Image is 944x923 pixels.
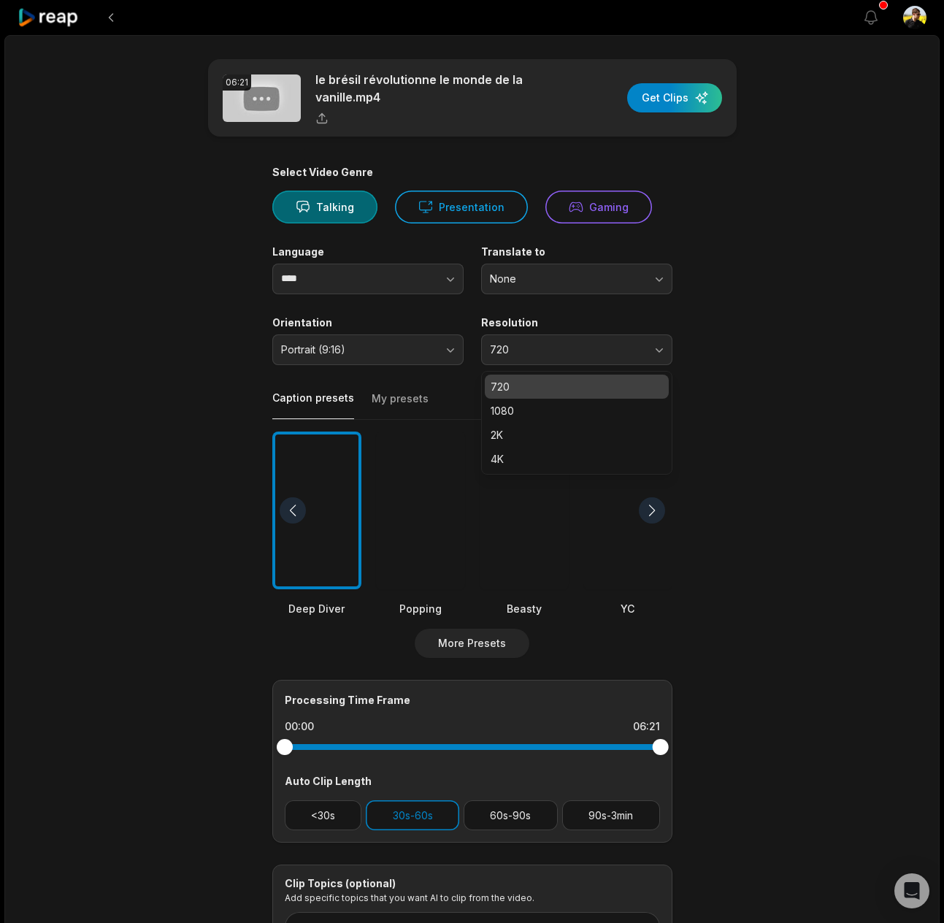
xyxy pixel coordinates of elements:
[633,719,660,734] div: 06:21
[415,629,529,658] button: More Presets
[481,334,672,365] button: 720
[366,800,459,830] button: 30s-60s
[562,800,660,830] button: 90s-3min
[464,800,558,830] button: 60s-90s
[285,692,660,708] div: Processing Time Frame
[376,601,465,616] div: Popping
[272,601,361,616] div: Deep Diver
[285,719,314,734] div: 00:00
[285,773,660,789] div: Auto Clip Length
[285,877,660,890] div: Clip Topics (optional)
[272,391,354,419] button: Caption presets
[272,316,464,329] label: Orientation
[481,264,672,294] button: None
[481,245,672,258] label: Translate to
[272,166,672,179] div: Select Video Genre
[491,451,663,467] p: 4K
[272,334,464,365] button: Portrait (9:16)
[395,191,528,223] button: Presentation
[372,391,429,419] button: My presets
[481,316,672,329] label: Resolution
[491,379,663,394] p: 720
[583,601,672,616] div: YC
[480,601,569,616] div: Beasty
[627,83,722,112] button: Get Clips
[281,343,434,356] span: Portrait (9:16)
[491,403,663,418] p: 1080
[272,191,377,223] button: Talking
[490,272,643,286] span: None
[545,191,652,223] button: Gaming
[223,74,251,91] div: 06:21
[285,892,660,903] p: Add specific topics that you want AI to clip from the video.
[491,427,663,443] p: 2K
[315,71,567,106] p: le brésil révolutionne le monde de la vanille.mp4
[894,873,929,908] div: Open Intercom Messenger
[285,800,362,830] button: <30s
[272,245,464,258] label: Language
[481,371,672,475] div: 720
[490,343,643,356] span: 720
